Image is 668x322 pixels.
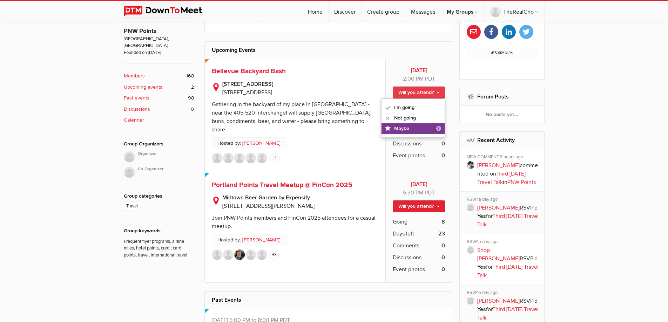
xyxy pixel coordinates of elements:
span: Event photos [393,151,425,160]
img: null [124,167,135,178]
div: Group categories [124,192,194,200]
span: America/Los_Angeles [425,189,435,196]
a: Third [DATE] Travel Talk [477,170,526,186]
span: 98 [188,94,194,102]
a: +3 [269,249,280,260]
a: +1 [269,153,280,163]
img: Jonathan Khoo [257,249,267,260]
div: RSVP, [467,197,539,204]
a: Forum Posts [477,93,509,100]
span: Discussions [393,253,421,262]
span: Event photos [393,265,425,274]
a: Third [DATE] Travel Talk [477,263,539,279]
a: Members 168 [124,72,194,80]
span: 6 hours ago [500,154,523,160]
b: [STREET_ADDRESS] [222,80,379,88]
img: Bornetraveller [245,249,256,260]
b: 0 [441,241,445,250]
div: RSVP, [467,290,539,297]
a: Messages [405,1,441,22]
img: TanyaZ [223,153,234,163]
h2: Upcoming Events [212,42,445,59]
span: [STREET_ADDRESS][PERSON_NAME] [222,203,315,210]
b: [DATE] [393,66,445,75]
a: Organizer [124,151,194,163]
p: Hosted by: [212,234,287,246]
a: Not going [382,113,445,123]
a: Create group [362,1,405,22]
b: Discussions [124,105,150,113]
a: My Groups [441,1,484,22]
a: [PERSON_NAME] [477,297,520,304]
p: RSVP'd for [477,204,539,229]
span: America/Los_Angeles [425,75,435,82]
a: Bellevue Backyard Bash [212,67,286,75]
a: Discussions 0 [124,105,194,113]
a: Third [DATE] Travel Talk [477,213,539,228]
img: Dea [245,153,256,163]
a: TheRealCho [485,1,544,22]
i: Co-Organizer [138,166,194,172]
b: 8 [441,218,445,226]
span: Founded on [DATE] [124,49,194,56]
span: Comments [393,241,419,250]
a: Home [302,1,328,22]
img: Steven T [234,153,245,163]
a: Portland Points Travel Meetup @ FinCon 2025 [212,181,352,189]
div: RSVP, [467,239,539,246]
div: Group Organizers [124,140,194,148]
span: 0 [191,105,194,113]
span: a day ago [479,197,498,202]
p: Hosted by: [212,137,287,149]
span: a day ago [479,290,498,295]
b: Upcoming events [124,83,162,91]
span: Discussions [393,139,421,148]
span: Going [393,218,407,226]
b: Yes [477,213,486,220]
p: Frequent flyer programs, airline miles, hotel points, credit card points, travel, international t... [124,235,194,259]
p: RSVP'd for [477,246,539,280]
b: 0 [441,139,445,148]
b: [DATE] [393,180,445,189]
b: 0 [441,265,445,274]
img: Stephan93859 [212,249,222,260]
b: Yes [477,306,486,313]
span: a day ago [479,239,498,245]
div: NEW COMMENT, [467,154,539,161]
h2: Past Events [212,292,445,308]
a: [PERSON_NAME] [477,162,520,169]
b: Past events [124,94,149,102]
b: Members [124,72,145,80]
a: Maybe [382,123,445,134]
span: 5:30 PM [403,189,423,196]
span: [GEOGRAPHIC_DATA], [GEOGRAPHIC_DATA] [124,36,194,49]
p: commented on in [477,161,539,186]
a: [PERSON_NAME] [242,139,281,147]
a: Third [DATE] Travel Talk [477,306,539,321]
div: Group keywords [124,227,194,235]
img: Blake P. [223,249,234,260]
div: No posts yet... [460,106,544,123]
img: Dawn P [257,153,267,163]
div: Join PNW Points members and FinCon 2025 attendees for a casual meetup. [212,214,376,230]
a: Will you attend? [393,200,445,212]
b: Midtown Beer Garden by Expensify [222,193,379,202]
a: Will you attend? [393,87,445,98]
a: Calendar [124,116,194,124]
a: Shop [PERSON_NAME] [477,247,520,262]
span: 2 [191,83,194,91]
a: Past events 98 [124,94,194,102]
img: Russ Revutski [234,249,245,260]
h2: Recent Activity [467,132,537,149]
b: Yes [477,263,486,270]
img: DownToMeet [124,6,213,16]
a: [PERSON_NAME] [477,204,520,211]
span: Copy Link [491,50,513,55]
i: Organizer [138,151,194,157]
a: Upcoming events 2 [124,83,194,91]
img: AaronN [212,153,222,163]
a: Co-Organizer [124,163,194,178]
button: Copy Link [467,48,537,57]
